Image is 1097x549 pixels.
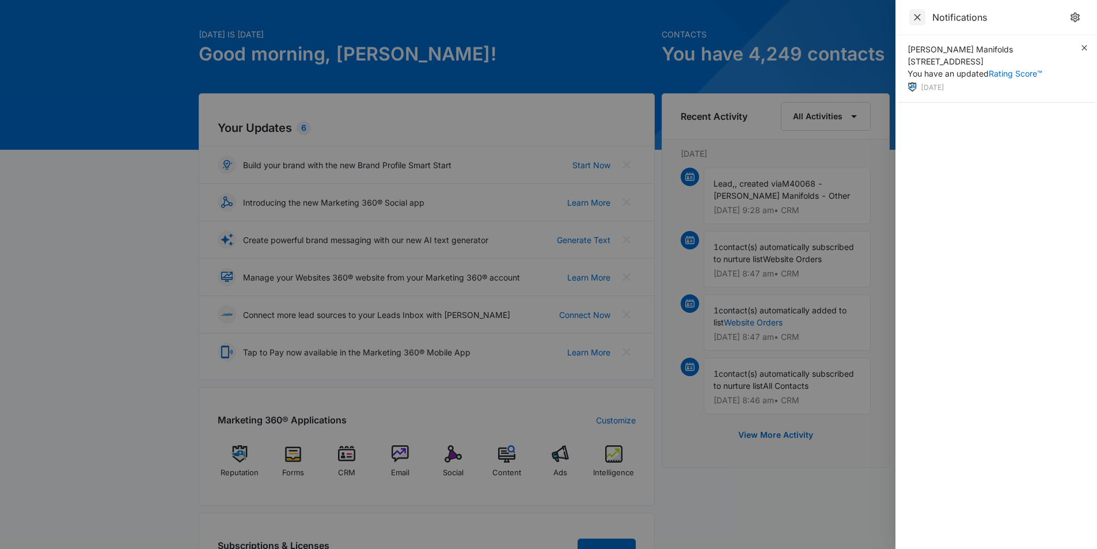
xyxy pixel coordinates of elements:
[908,82,1042,94] div: [DATE]
[1067,9,1083,25] a: notifications.title
[908,44,1042,78] span: [PERSON_NAME] Manifolds [STREET_ADDRESS] You have an updated
[909,9,925,25] button: Close
[989,69,1042,78] a: Rating Score™
[932,11,1067,24] div: Notifications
